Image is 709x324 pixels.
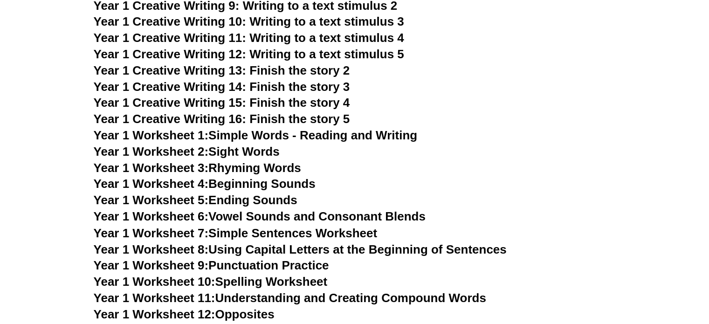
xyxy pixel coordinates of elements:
a: Year 1 Creative Writing 15: Finish the story 4 [94,96,350,110]
a: Year 1 Worksheet 8:Using Capital Letters at the Beginning of Sentences [94,242,507,256]
a: Year 1 Worksheet 2:Sight Words [94,145,280,159]
span: Year 1 Worksheet 1: [94,128,209,142]
a: Year 1 Creative Writing 11: Writing to a text stimulus 4 [94,31,404,45]
span: Year 1 Worksheet 12: [94,307,215,321]
span: Year 1 Worksheet 11: [94,290,215,304]
a: Year 1 Worksheet 10:Spelling Worksheet [94,274,328,288]
span: Year 1 Worksheet 9: [94,258,209,272]
a: Year 1 Creative Writing 16: Finish the story 5 [94,112,350,126]
span: Year 1 Worksheet 8: [94,242,209,256]
a: Year 1 Creative Writing 13: Finish the story 2 [94,63,350,77]
a: Year 1 Worksheet 1:Simple Words - Reading and Writing [94,128,418,142]
a: Year 1 Creative Writing 14: Finish the story 3 [94,80,350,94]
a: Year 1 Worksheet 7:Simple Sentences Worksheet [94,226,378,240]
iframe: Chat Widget [549,219,709,324]
a: Year 1 Worksheet 6:Vowel Sounds and Consonant Blends [94,209,426,223]
span: Year 1 Worksheet 3: [94,161,209,175]
span: Year 1 Worksheet 10: [94,274,215,288]
a: Year 1 Worksheet 9:Punctuation Practice [94,258,329,272]
a: Year 1 Worksheet 12:Opposites [94,307,275,321]
a: Year 1 Worksheet 4:Beginning Sounds [94,177,316,191]
span: Year 1 Worksheet 2: [94,145,209,159]
a: Year 1 Worksheet 11:Understanding and Creating Compound Words [94,290,486,304]
span: Year 1 Worksheet 6: [94,209,209,223]
a: Year 1 Creative Writing 12: Writing to a text stimulus 5 [94,47,404,61]
span: Year 1 Worksheet 7: [94,226,209,240]
a: Year 1 Creative Writing 10: Writing to a text stimulus 3 [94,14,404,28]
div: 채팅 위젯 [549,219,709,324]
span: Year 1 Worksheet 5: [94,193,209,207]
a: Year 1 Worksheet 5:Ending Sounds [94,193,297,207]
a: Year 1 Worksheet 3:Rhyming Words [94,161,301,175]
span: Year 1 Worksheet 4: [94,177,209,191]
